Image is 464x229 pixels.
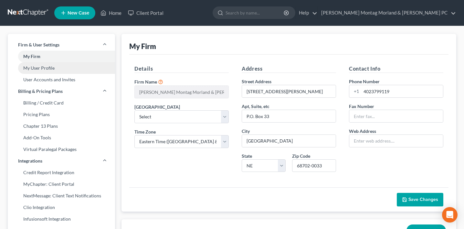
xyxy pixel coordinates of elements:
label: [GEOGRAPHIC_DATA] [134,104,180,110]
a: Billing & Pricing Plans [8,85,115,97]
div: +1 [349,85,361,97]
input: XXXXX [292,159,336,172]
label: Fax Number [349,103,374,110]
input: Enter phone... [361,85,443,97]
a: Integrations [8,155,115,167]
input: Enter address... [242,85,336,97]
a: My User Profile [8,62,115,74]
a: Pricing Plans [8,109,115,120]
a: Add-On Tools [8,132,115,144]
a: Virtual Paralegal Packages [8,144,115,155]
a: Client Portal [125,7,167,19]
button: Save Changes [397,193,443,206]
input: Search by name... [226,7,285,19]
a: [PERSON_NAME] Montag Morland & [PERSON_NAME] PC [318,7,456,19]
input: (optional) [242,110,336,122]
span: Integrations [18,158,42,164]
a: Infusionsoft Integration [8,213,115,225]
a: User Accounts and Invites [8,74,115,85]
label: Phone Number [349,78,380,85]
a: Help [296,7,317,19]
label: Street Address [242,78,271,85]
h5: Details [134,65,229,73]
a: Billing / Credit Card [8,97,115,109]
span: New Case [68,11,89,15]
label: Time Zone [134,128,156,135]
a: Firm & User Settings [8,39,115,51]
label: State [242,153,252,159]
a: MyChapter: Client Portal [8,178,115,190]
label: Web Address [349,128,376,134]
h5: Contact Info [349,65,443,73]
div: Open Intercom Messenger [442,207,458,223]
div: My Firm [129,42,156,51]
a: Chapter 13 Plans [8,120,115,132]
a: Credit Report Integration [8,167,115,178]
a: Clio Integration [8,202,115,213]
h5: Address [242,65,336,73]
input: Enter fax... [349,110,443,122]
a: NextMessage: Client Text Notifications [8,190,115,202]
span: Billing & Pricing Plans [18,88,63,95]
a: My Firm [8,51,115,62]
label: Apt, Suite, etc [242,103,269,110]
input: Enter name... [135,86,228,98]
a: Home [97,7,125,19]
input: Enter city... [242,135,336,147]
span: Firm & User Settings [18,42,59,48]
input: Enter web address.... [349,135,443,147]
span: Firm Name [134,79,157,85]
span: Save Changes [408,197,438,202]
label: Zip Code [292,153,310,159]
label: City [242,128,250,134]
